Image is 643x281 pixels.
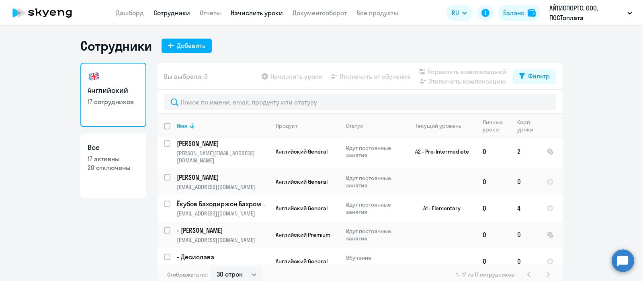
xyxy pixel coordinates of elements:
[177,41,205,50] div: Добавить
[276,258,328,265] span: Английский General
[276,231,330,238] span: Английский Premium
[177,236,269,244] p: [EMAIL_ADDRESS][DOMAIN_NAME]
[276,205,328,212] span: Английский General
[177,139,268,148] p: [PERSON_NAME]
[177,122,187,129] div: Имя
[177,150,269,164] p: [PERSON_NAME][EMAIL_ADDRESS][DOMAIN_NAME]
[346,122,401,129] div: Статус
[483,119,510,133] div: Личные уроки
[167,271,208,278] span: Отображать по:
[177,173,268,182] p: [PERSON_NAME]
[511,222,540,248] td: 0
[177,199,269,208] a: Ёкубов Баходиржон Бахромжон Угли
[401,135,476,168] td: A2 - Pre-Intermediate
[88,85,139,96] h3: Английский
[476,168,511,195] td: 0
[177,173,269,182] a: [PERSON_NAME]
[446,5,473,21] button: RU
[88,70,100,83] img: english
[346,174,401,189] p: Идут постоянные занятия
[177,226,269,235] a: - [PERSON_NAME]
[346,228,401,242] p: Идут постоянные занятия
[80,133,146,198] a: Все17 активны20 отключены
[401,195,476,222] td: A1 - Elementary
[346,201,401,215] p: Идут постоянные занятия
[545,3,636,23] button: АЙТИСПОРТС, ООО, ПОСТоплата
[528,9,536,17] img: balance
[416,122,461,129] div: Текущий уровень
[177,263,269,270] p: [EMAIL_ADDRESS][DOMAIN_NAME]
[177,199,268,208] p: Ёкубов Баходиржон Бахромжон Угли
[162,39,212,53] button: Добавить
[517,119,540,133] div: Корп. уроки
[200,9,221,17] a: Отчеты
[503,8,524,18] div: Баланс
[511,248,540,275] td: 0
[483,119,505,133] div: Личные уроки
[346,254,401,269] p: Обучение остановлено
[476,248,511,275] td: 0
[456,271,514,278] span: 1 - 17 из 17 сотрудников
[276,148,328,155] span: Английский General
[517,119,534,133] div: Корп. уроки
[88,163,139,172] p: 20 отключены
[154,9,190,17] a: Сотрудники
[276,178,328,185] span: Английский General
[549,3,624,23] p: АЙТИСПОРТС, ООО, ПОСТоплата
[276,122,297,129] div: Продукт
[356,9,398,17] a: Все продукты
[164,94,556,110] input: Поиск по имени, email, продукту или статусу
[88,154,139,163] p: 17 активны
[88,142,139,153] h3: Все
[177,226,268,235] p: - [PERSON_NAME]
[511,135,540,168] td: 2
[346,144,401,159] p: Идут постоянные занятия
[177,210,269,217] p: [EMAIL_ADDRESS][DOMAIN_NAME]
[346,122,363,129] div: Статус
[177,252,269,261] a: - Десислава
[476,195,511,222] td: 0
[177,183,269,191] p: [EMAIL_ADDRESS][DOMAIN_NAME]
[476,222,511,248] td: 0
[476,135,511,168] td: 0
[116,9,144,17] a: Дашборд
[231,9,283,17] a: Начислить уроки
[177,252,268,261] p: - Десислава
[164,72,208,81] span: Вы выбрали: 0
[88,97,139,106] p: 17 сотрудников
[452,8,459,18] span: RU
[276,122,339,129] div: Продукт
[177,139,269,148] a: [PERSON_NAME]
[528,71,550,81] div: Фильтр
[511,168,540,195] td: 0
[80,63,146,127] a: Английский17 сотрудников
[498,5,541,21] button: Балансbalance
[511,195,540,222] td: 4
[408,122,476,129] div: Текущий уровень
[80,38,152,54] h1: Сотрудники
[513,69,556,84] button: Фильтр
[177,122,269,129] div: Имя
[293,9,347,17] a: Документооборот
